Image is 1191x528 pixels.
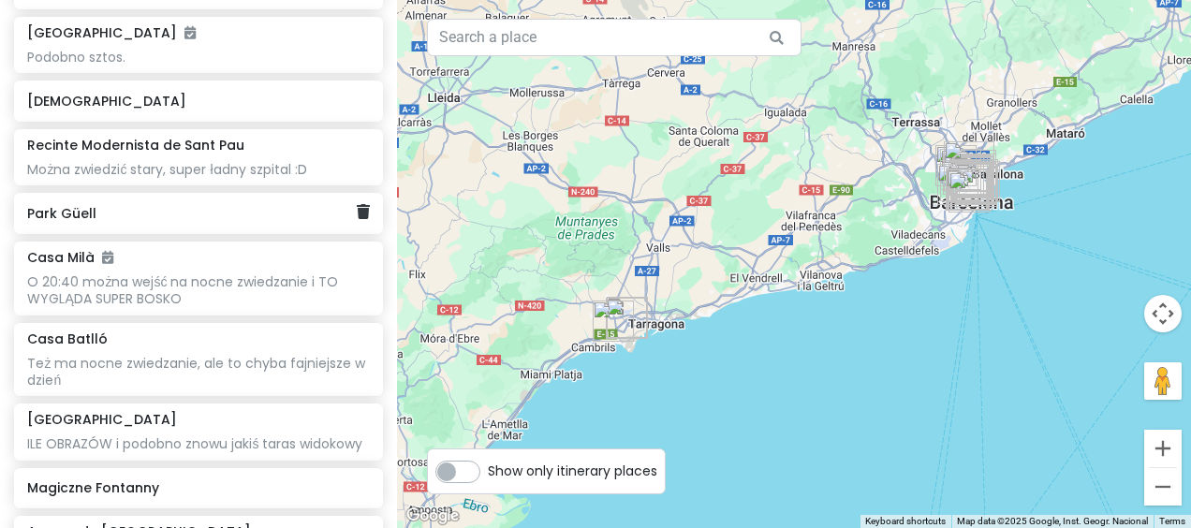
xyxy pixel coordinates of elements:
div: Columbus Monument [948,158,1005,214]
h6: [DEMOGRAPHIC_DATA] [27,93,369,110]
div: Sagrada Família [948,146,1004,202]
div: Podobno sztos. [27,49,369,66]
h6: [GEOGRAPHIC_DATA] [27,24,196,41]
button: Drag Pegman onto the map to open Street View [1144,362,1182,400]
div: Camping & Resort Sangulí Salou [585,293,641,349]
div: Parc de la Ciutadella [951,154,1007,210]
div: CosmoCaixa Museum of Science [933,141,989,198]
div: Sana Locura | Pastelería Sin Gluten en Barcelona [935,146,992,202]
div: Lamaro Hotel [948,154,1004,211]
div: Barri Gòtic [948,156,1005,213]
div: Tibidabo [928,138,984,194]
a: Terms (opens in new tab) [1159,516,1185,526]
a: Delete place [357,200,370,225]
h6: Park Güell [27,205,356,222]
i: Added to itinerary [184,26,196,39]
h6: [GEOGRAPHIC_DATA] [27,411,177,428]
div: Caribe Aquatic Park [599,289,655,345]
div: Arc de Triomf [949,152,1006,208]
div: Camp Nou [930,156,986,213]
div: ILE OBRAZÓW i podobno znowu jakiś taras widokowy [27,435,369,452]
span: Map data ©2025 Google, Inst. Geogr. Nacional [957,516,1148,526]
button: Keyboard shortcuts [865,515,946,528]
input: Search a place [427,19,801,56]
h6: Casa Milà [27,249,113,266]
button: Map camera controls [1144,295,1182,332]
div: Można zwiedzić stary, super ładny szpital :D [27,161,369,178]
h6: Recinte Modernista de Sant Pau [27,137,244,154]
div: Recinte Modernista de Sant Pau [948,142,1004,198]
div: Katedra św. Eulalii w Barcelonie [948,155,1004,212]
div: O 20:40 można wejść na nocne zwiedzanie i TO WYGLĄDA SUPER BOSKO [27,273,369,307]
div: Też ma nocne zwiedzanie, ale to chyba fajniejsze w dzień [27,355,369,389]
button: Zoom out [1144,468,1182,506]
div: PortAventura Park [599,290,655,346]
div: Manioca Gluten Free - Les Corts [933,153,989,209]
a: Open this area in Google Maps (opens a new window) [402,504,463,528]
i: Added to itinerary [102,251,113,264]
button: Zoom in [1144,430,1182,467]
h6: Casa Batlló [27,330,108,347]
div: Ferrari Land [598,290,654,346]
h6: Magiczne Fontanny [27,479,369,496]
img: Google [402,504,463,528]
div: Park Güell [936,134,1002,199]
span: Show only itinerary places [488,461,657,481]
